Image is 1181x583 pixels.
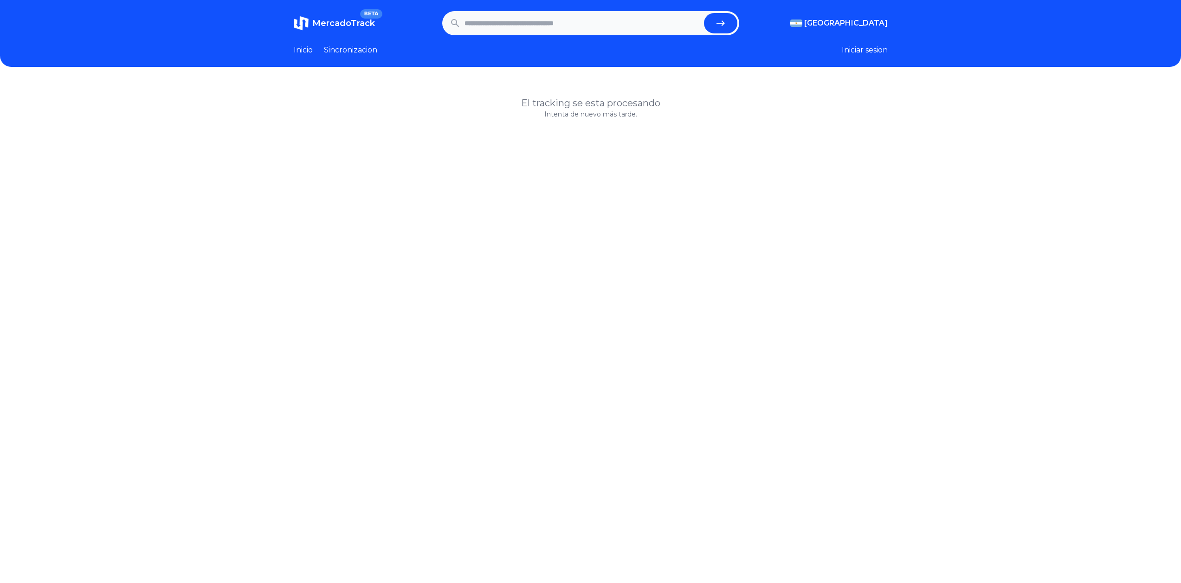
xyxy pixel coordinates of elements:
[294,97,888,110] h1: El tracking se esta procesando
[790,18,888,29] button: [GEOGRAPHIC_DATA]
[294,16,309,31] img: MercadoTrack
[294,110,888,119] p: Intenta de nuevo más tarde.
[842,45,888,56] button: Iniciar sesion
[294,16,375,31] a: MercadoTrackBETA
[360,9,382,19] span: BETA
[324,45,377,56] a: Sincronizacion
[294,45,313,56] a: Inicio
[790,19,802,27] img: Argentina
[312,18,375,28] span: MercadoTrack
[804,18,888,29] span: [GEOGRAPHIC_DATA]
